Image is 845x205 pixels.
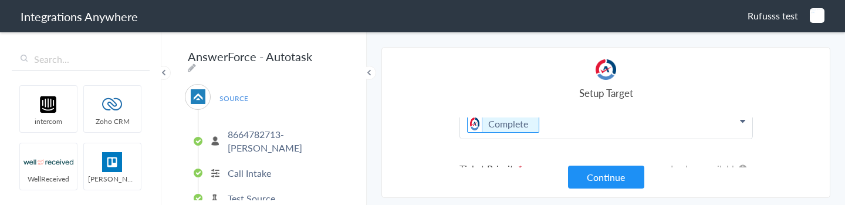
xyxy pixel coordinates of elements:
[23,152,73,172] img: wr-logo.svg
[467,115,539,133] li: Complete
[84,174,141,184] span: [PERSON_NAME]
[596,59,616,80] img: autotask.png
[459,86,753,100] h4: Setup Target
[87,95,137,115] img: zoho-logo.svg
[20,174,77,184] span: WellReceived
[568,166,644,189] button: Continue
[23,95,73,115] img: intercom-logo.svg
[84,116,141,126] span: Zoho CRM
[810,8,824,23] img: image-20240423-050638.png
[228,127,340,154] p: 8664782713-[PERSON_NAME]
[12,48,150,70] input: Search...
[228,191,275,205] p: Test Source
[748,9,798,22] span: Rufusss test
[87,152,137,172] img: trello.png
[671,162,747,175] h6: Lookup available
[191,89,205,104] img: af-app-logo.svg
[211,90,256,106] span: SOURCE
[21,8,138,25] h1: Integrations Anywhere
[228,166,271,180] p: Call Intake
[459,162,753,175] label: Ticket Priority
[20,116,77,126] span: intercom
[468,116,482,132] img: autotask.png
